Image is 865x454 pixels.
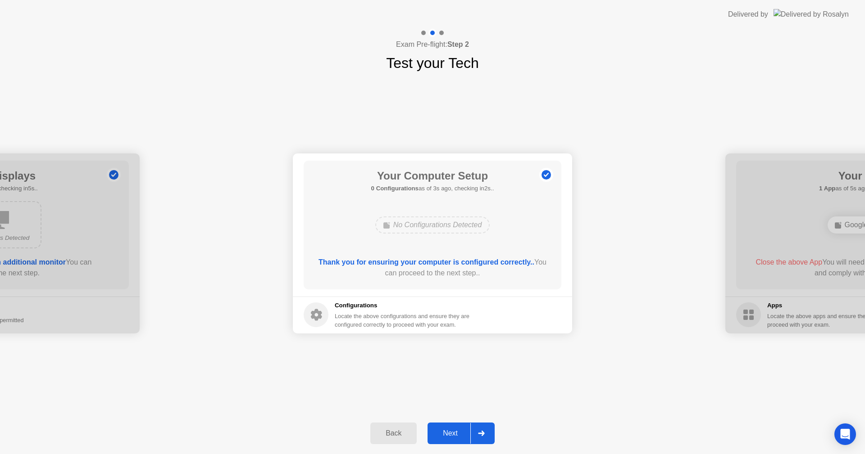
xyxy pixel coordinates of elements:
button: Next [428,423,495,444]
div: Next [430,429,470,437]
h5: Configurations [335,301,471,310]
h1: Test your Tech [386,52,479,74]
div: Back [373,429,414,437]
div: Open Intercom Messenger [834,423,856,445]
b: Step 2 [447,40,469,48]
h1: Your Computer Setup [371,168,494,184]
h5: as of 3s ago, checking in2s.. [371,184,494,193]
div: Delivered by [728,9,768,20]
div: You can proceed to the next step.. [317,257,549,279]
h4: Exam Pre-flight: [396,39,469,50]
button: Back [370,423,417,444]
b: Thank you for ensuring your computer is configured correctly.. [319,258,534,266]
div: No Configurations Detected [375,216,490,234]
div: Locate the above configurations and ensure they are configured correctly to proceed with your exam. [335,312,471,329]
b: 0 Configurations [371,185,419,192]
img: Delivered by Rosalyn [774,9,849,19]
